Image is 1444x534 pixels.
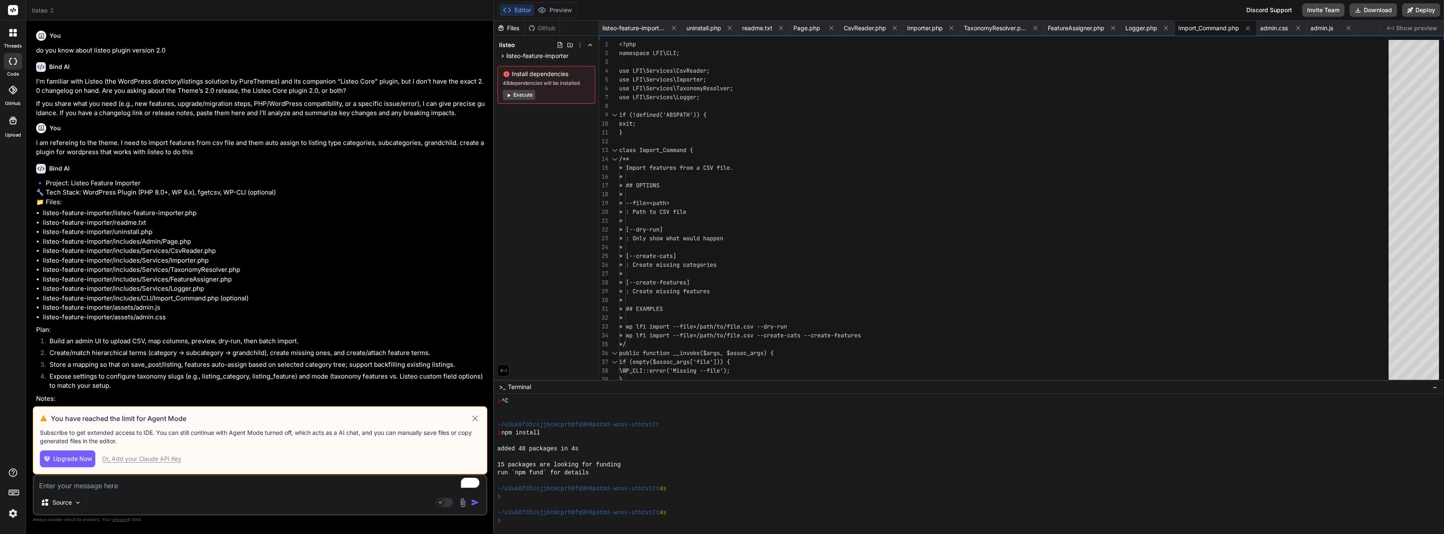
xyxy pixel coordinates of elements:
li: listeo-feature-importer/assets/admin.css [43,313,486,322]
span: Install dependencies [503,70,590,78]
span: class Import_Command { [619,146,693,154]
span: * ## OPTIONS [619,182,659,189]
span: run [777,323,787,330]
div: 8 [599,102,608,110]
p: do you know about listeo plugin version 2.0 [36,46,486,55]
span: * wp lfi import --file=/path/to/file.csv --crea [619,331,777,339]
span: use LFI\Services\CsvReader; [619,67,710,74]
span: added 48 packages in 4s [497,445,578,453]
div: 1 [599,40,608,49]
button: Preview [534,4,576,16]
div: 13 [599,146,608,155]
li: listeo-feature-importer/listeo-feature-importer.php [43,208,486,218]
h3: You have reached the limit for Agent Mode [51,413,471,424]
div: Or, Add your Claude API Key [102,455,181,463]
h6: Bind AI [49,164,70,173]
li: listeo-feature-importer/uninstall.php [43,227,486,237]
li: Store a mapping so that on save_post/listing, features auto-assign based on selected category tre... [43,360,486,372]
div: 4 [599,66,608,75]
span: ❯ [497,397,502,405]
span: exit; [619,120,636,127]
div: 36 [599,349,608,358]
img: icon [471,498,479,507]
div: 38 [599,366,608,375]
span: if (!defined('ABSPATH')) { [619,111,706,118]
span: Show preview [1396,24,1437,32]
span: public function __invoke($args, $assoc_args) { [619,349,774,357]
span: Import_Command.php [1178,24,1239,32]
div: 17 [599,181,608,190]
span: ^C [501,397,508,405]
span: ~/u3uk0f35zsjjbn9cprh6fq9h0p4tm2-wnxx-sthzv17t [497,421,659,429]
div: 7 [599,93,608,102]
div: 35 [599,340,608,349]
div: Click to collapse the range. [609,110,620,119]
span: 4s [659,509,667,517]
button: Execute [503,90,535,100]
div: 15 [599,163,608,172]
p: I’m familiar with Listeo (the WordPress directory/listings solution by PureThemes) and its compan... [36,77,486,96]
span: * : Path to CSV file [619,208,686,216]
span: * : Only show what would happen [619,234,723,242]
div: Files [494,24,525,32]
div: Click to collapse the range. [609,358,620,366]
span: Terminal [508,383,531,391]
div: Click to collapse the range. [609,155,620,163]
div: Github [525,24,560,32]
div: 6 [599,84,608,93]
button: Editor [500,4,534,16]
li: listeo-feature-importer/readme.txt [43,218,486,228]
span: 15 packages are looking for funding [497,461,621,469]
span: \WP_CLI::error('Missing --file'); [619,367,730,374]
li: listeo-feature-importer/includes/Services/Logger.php [43,284,486,294]
span: } [619,376,623,383]
span: npm install [501,429,540,437]
span: Logger.php [1125,24,1157,32]
div: 39 [599,375,608,384]
span: * [--create-features] [619,279,690,286]
span: ❯ [497,493,502,501]
div: 37 [599,358,608,366]
span: ❯ [497,517,502,525]
button: − [1431,380,1439,394]
span: listeo-feature-importer [506,52,568,60]
span: use LFI\Services\Logger; [619,93,700,101]
li: listeo-feature-importer/assets/admin.js [43,303,486,313]
p: i am refereing to the theme. I need to import features from csv file and them auto assign to list... [36,138,486,157]
div: Click to collapse the range. [609,146,620,155]
p: Notes: [36,394,486,404]
span: FeatureAssigner.php [1048,24,1104,32]
textarea: To enrich screen reader interactions, please activate Accessibility in Grammarly extension settings [34,476,486,491]
li: Build an admin UI to upload CSV, map columns, preview, dry-run, then batch import. [43,337,486,348]
span: te-cats --create-features [777,331,861,339]
li: listeo-feature-importer/includes/Services/FeatureAssigner.php [43,275,486,284]
div: 33 [599,322,608,331]
div: 3 [599,58,608,66]
h6: Bind AI [49,63,70,71]
span: − [1433,383,1437,391]
div: Discord Support [1241,3,1297,17]
span: uninstall.php [686,24,721,32]
span: use LFI\Services\TaxonomyResolver; [619,84,733,92]
span: run `npm fund` for details [497,469,589,477]
li: listeo-feature-importer/includes/Services/TaxonomyResolver.php [43,265,486,275]
li: In this IDE, running WordPress/PHP isn’t supported (needs PHP + web server). I’ll generate a comp... [43,405,486,424]
span: * : Create missing features [619,287,710,295]
span: admin.css [1260,24,1288,32]
li: listeo-feature-importer/includes/CLI/Import_Command.php (optional) [43,294,486,303]
span: ~/u3uk0f35zsjjbn9cprh6fq9h0p4tm2-wnxx-sthzv17t [497,509,659,517]
span: ~/u3uk0f35zsjjbn9cprh6fq9h0p4tm2-wnxx-sthzv17t [497,485,659,493]
li: Create/match hierarchical terms (category → subcategory → grandchild), create missing ones, and c... [43,348,486,360]
div: 23 [599,234,608,243]
div: 21 [599,216,608,225]
img: settings [6,506,20,521]
span: Page.php [793,24,820,32]
div: 5 [599,75,608,84]
li: listeo-feature-importer/includes/Services/Importer.php [43,256,486,266]
span: Upgrade Now [53,455,92,463]
label: code [7,71,19,78]
img: attachment [458,498,468,508]
p: Subscribe to get extended access to IDE. You can still continue with Agent Mode turned off, which... [40,429,480,445]
div: Click to collapse the range. [609,349,620,358]
div: 24 [599,243,608,252]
